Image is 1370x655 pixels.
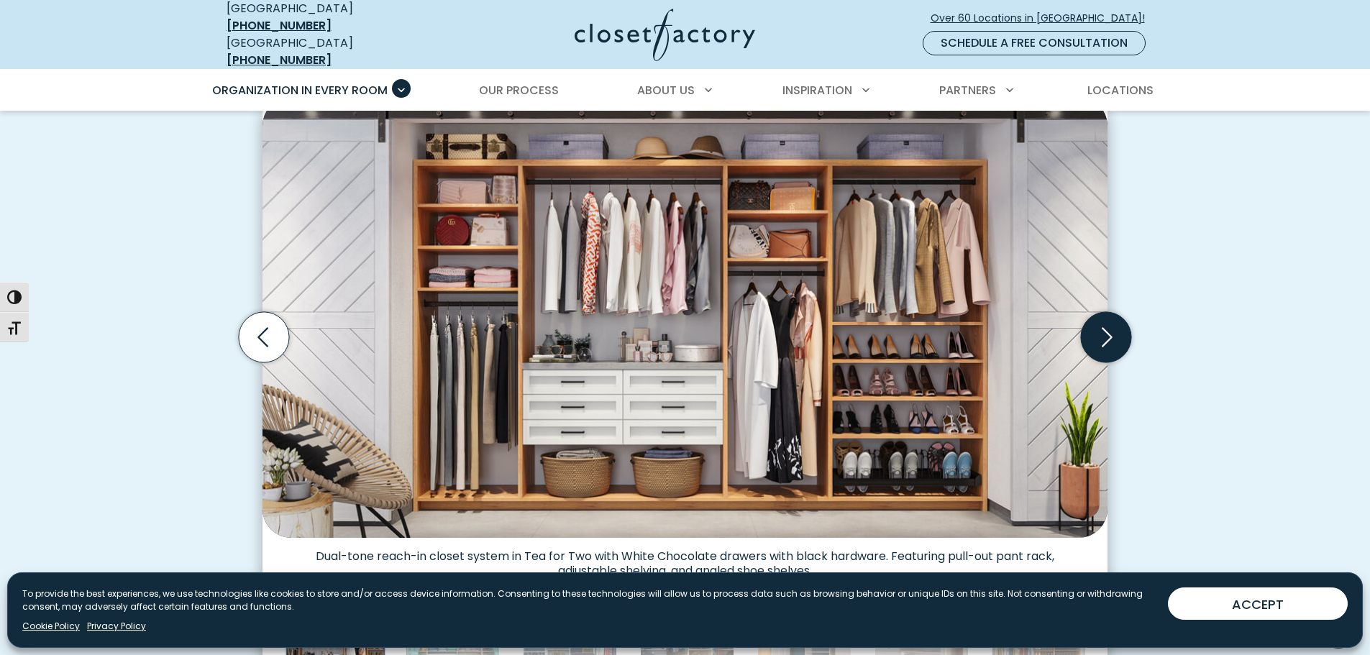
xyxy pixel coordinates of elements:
[212,82,388,99] span: Organization in Every Room
[87,620,146,633] a: Privacy Policy
[637,82,695,99] span: About Us
[930,6,1157,31] a: Over 60 Locations in [GEOGRAPHIC_DATA]!
[1168,587,1348,620] button: ACCEPT
[227,52,332,68] a: [PHONE_NUMBER]
[22,587,1156,613] p: To provide the best experiences, we use technologies like cookies to store and/or access device i...
[923,31,1146,55] a: Schedule a Free Consultation
[939,82,996,99] span: Partners
[479,82,559,99] span: Our Process
[575,9,755,61] img: Closet Factory Logo
[1075,306,1137,368] button: Next slide
[202,70,1169,111] nav: Primary Menu
[233,306,295,368] button: Previous slide
[1087,82,1154,99] span: Locations
[262,538,1108,578] figcaption: Dual-tone reach-in closet system in Tea for Two with White Chocolate drawers with black hardware....
[931,11,1156,26] span: Over 60 Locations in [GEOGRAPHIC_DATA]!
[782,82,852,99] span: Inspiration
[227,17,332,34] a: [PHONE_NUMBER]
[262,97,1108,537] img: Dual-tone reach-in closet system in Tea for Two with White Chocolate drawers with black hardware....
[227,35,435,69] div: [GEOGRAPHIC_DATA]
[22,620,80,633] a: Cookie Policy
